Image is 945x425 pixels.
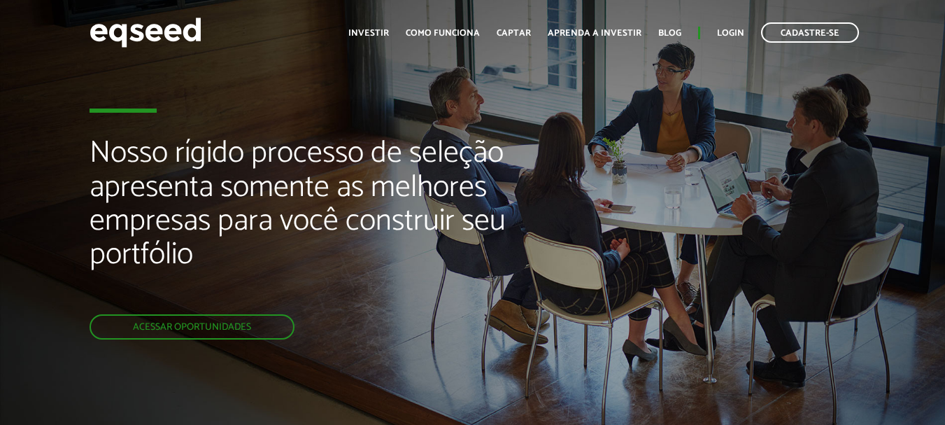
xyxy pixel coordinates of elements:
a: Cadastre-se [761,22,859,43]
a: Captar [497,29,531,38]
a: Investir [348,29,389,38]
img: EqSeed [90,14,201,51]
a: Login [717,29,744,38]
a: Aprenda a investir [548,29,641,38]
a: Blog [658,29,681,38]
a: Como funciona [406,29,480,38]
h2: Nosso rígido processo de seleção apresenta somente as melhores empresas para você construir seu p... [90,137,541,314]
a: Acessar oportunidades [90,314,294,340]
